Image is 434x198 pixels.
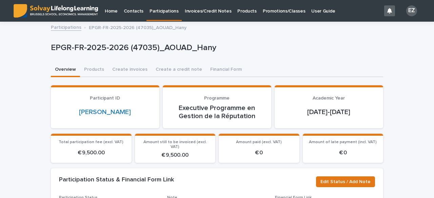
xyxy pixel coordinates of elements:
[79,108,131,116] a: [PERSON_NAME]
[59,140,123,144] span: Total participation fee (excl. VAT)
[406,5,417,16] div: EZ
[14,4,98,18] img: ED0IkcNQHGZZMpCVrDht
[236,140,282,144] span: Amount paid (excl. VAT)
[55,150,127,156] p: € 9,500.00
[90,96,120,101] span: Participant ID
[223,150,295,156] p: € 0
[206,63,246,77] button: Financial Form
[307,150,379,156] p: € 0
[313,96,345,101] span: Academic Year
[320,178,371,185] span: Edit Status / Add Note
[139,152,212,158] p: € 9,500.00
[316,176,375,187] button: Edit Status / Add Note
[59,176,174,184] h2: Participation Status & Financial Form Link
[152,63,206,77] button: Create a credit note
[89,23,186,31] p: EPGR-FR-2025-2026 (47035)_AOUAD_Hany
[283,108,375,116] p: [DATE]-[DATE]
[51,43,380,53] p: EPGR-FR-2025-2026 (47035)_AOUAD_Hany
[204,96,230,101] span: Programme
[143,140,207,149] span: Amount still to be invoiced (excl. VAT)
[51,23,81,31] a: Participations
[171,104,263,120] p: Executive Programme en Gestion de la Réputation
[80,63,108,77] button: Products
[108,63,152,77] button: Create invoices
[309,140,377,144] span: Amount of late payment (incl. VAT)
[51,63,80,77] button: Overview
